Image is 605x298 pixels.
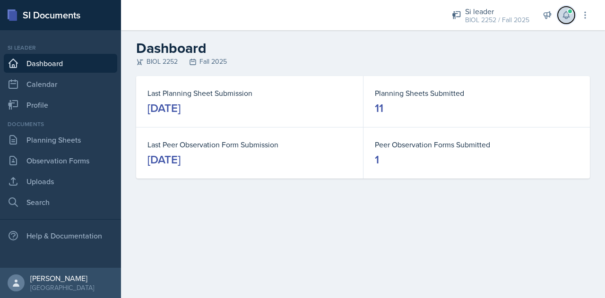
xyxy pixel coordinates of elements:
[375,87,579,99] dt: Planning Sheets Submitted
[4,75,117,94] a: Calendar
[4,193,117,212] a: Search
[147,87,352,99] dt: Last Planning Sheet Submission
[465,6,529,17] div: Si leader
[136,40,590,57] h2: Dashboard
[375,101,383,116] div: 11
[4,95,117,114] a: Profile
[375,152,379,167] div: 1
[30,273,94,283] div: [PERSON_NAME]
[375,139,579,150] dt: Peer Observation Forms Submitted
[4,172,117,191] a: Uploads
[147,101,181,116] div: [DATE]
[4,43,117,52] div: Si leader
[4,226,117,245] div: Help & Documentation
[4,130,117,149] a: Planning Sheets
[4,120,117,128] div: Documents
[136,57,590,67] div: BIOL 2252 Fall 2025
[30,283,94,292] div: [GEOGRAPHIC_DATA]
[465,15,529,25] div: BIOL 2252 / Fall 2025
[147,152,181,167] div: [DATE]
[4,54,117,73] a: Dashboard
[147,139,352,150] dt: Last Peer Observation Form Submission
[4,151,117,170] a: Observation Forms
